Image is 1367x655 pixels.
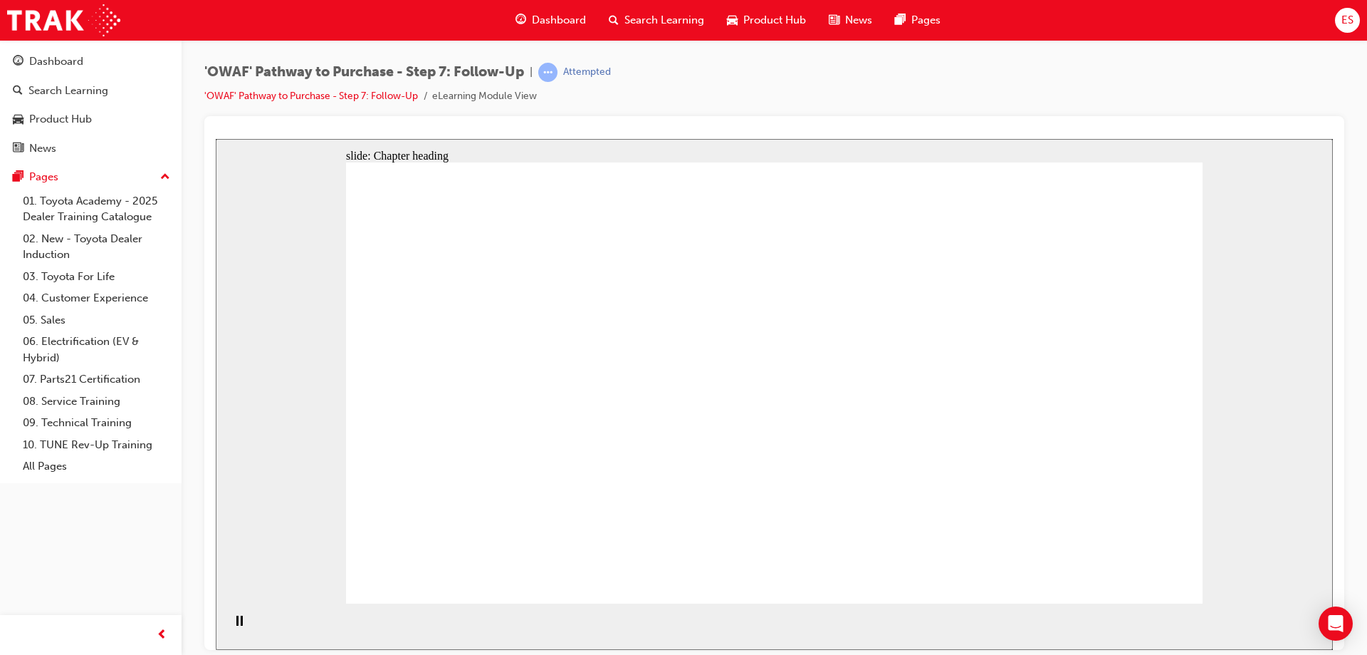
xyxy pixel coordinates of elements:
span: up-icon [160,168,170,187]
div: Product Hub [29,111,92,128]
span: guage-icon [13,56,23,68]
a: 07. Parts21 Certification [17,368,176,391]
span: learningRecordVerb_ATTEMPT-icon [538,63,557,82]
a: 10. TUNE Rev-Up Training [17,434,176,456]
a: 05. Sales [17,309,176,331]
div: Open Intercom Messenger [1319,607,1353,641]
span: Search Learning [624,12,704,29]
a: news-iconNews [817,6,884,35]
span: Pages [911,12,941,29]
a: 08. Service Training [17,391,176,413]
div: News [29,140,56,157]
a: Search Learning [6,78,176,104]
li: eLearning Module View [432,88,537,105]
a: car-iconProduct Hub [716,6,817,35]
span: prev-icon [157,626,167,644]
span: 'OWAF' Pathway to Purchase - Step 7: Follow-Up [204,64,524,81]
a: Dashboard [6,48,176,75]
button: Pages [6,164,176,190]
span: news-icon [13,143,23,155]
a: 01. Toyota Academy - 2025 Dealer Training Catalogue [17,190,176,228]
a: search-iconSearch Learning [597,6,716,35]
a: 06. Electrification (EV & Hybrid) [17,331,176,368]
span: guage-icon [515,11,526,29]
a: News [6,135,176,162]
span: news-icon [829,11,839,29]
button: DashboardSearch LearningProduct HubNews [6,46,176,164]
span: ES [1341,12,1353,29]
div: Pages [29,169,58,185]
span: Product Hub [743,12,806,29]
a: 09. Technical Training [17,412,176,434]
button: ES [1335,8,1360,33]
span: pages-icon [13,171,23,184]
div: Attempted [563,66,611,79]
button: Pause (Ctrl+Alt+P) [7,476,31,500]
span: search-icon [13,85,23,98]
span: pages-icon [895,11,906,29]
a: 04. Customer Experience [17,287,176,309]
div: Search Learning [28,83,108,99]
a: Product Hub [6,106,176,133]
span: search-icon [609,11,619,29]
span: | [530,64,533,81]
span: News [845,12,872,29]
span: Dashboard [532,12,586,29]
a: pages-iconPages [884,6,952,35]
span: car-icon [727,11,738,29]
img: Trak [7,4,120,36]
div: Dashboard [29,53,83,70]
a: 02. New - Toyota Dealer Induction [17,228,176,266]
a: All Pages [17,455,176,478]
a: guage-iconDashboard [504,6,597,35]
a: 'OWAF' Pathway to Purchase - Step 7: Follow-Up [204,90,418,102]
div: playback controls [7,465,31,511]
span: car-icon [13,113,23,126]
a: 03. Toyota For Life [17,266,176,288]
